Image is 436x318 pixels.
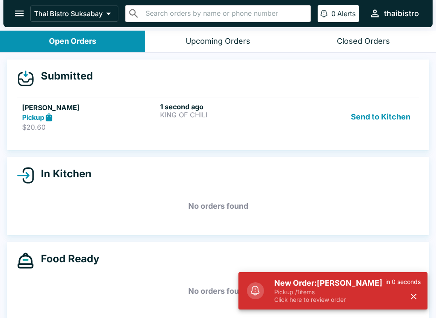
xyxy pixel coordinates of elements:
div: Open Orders [49,37,96,46]
h4: Food Ready [34,253,99,265]
button: thaibistro [366,4,422,23]
div: Closed Orders [337,37,390,46]
p: $20.60 [22,123,157,131]
p: 0 [331,9,336,18]
h5: New Order: [PERSON_NAME] [274,278,385,288]
p: Pickup / 1 items [274,288,385,296]
p: KING OF CHILI [160,111,295,119]
h5: No orders found [17,276,419,307]
strong: Pickup [22,113,44,122]
p: Thai Bistro Suksabay [34,9,103,18]
h5: [PERSON_NAME] [22,102,157,113]
input: Search orders by name or phone number [143,8,307,20]
div: thaibistro [384,9,419,19]
button: Send to Kitchen [347,102,414,132]
h4: In Kitchen [34,168,92,180]
div: Upcoming Orders [186,37,250,46]
p: Click here to review order [274,296,385,304]
button: open drawer [9,3,30,24]
button: Thai Bistro Suksabay [30,6,118,22]
h5: No orders found [17,191,419,221]
h4: Submitted [34,70,93,82]
p: Alerts [337,9,356,18]
h6: 1 second ago [160,102,295,111]
p: in 0 seconds [385,278,421,286]
a: [PERSON_NAME]Pickup$20.601 second agoKING OF CHILISend to Kitchen [17,97,419,137]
